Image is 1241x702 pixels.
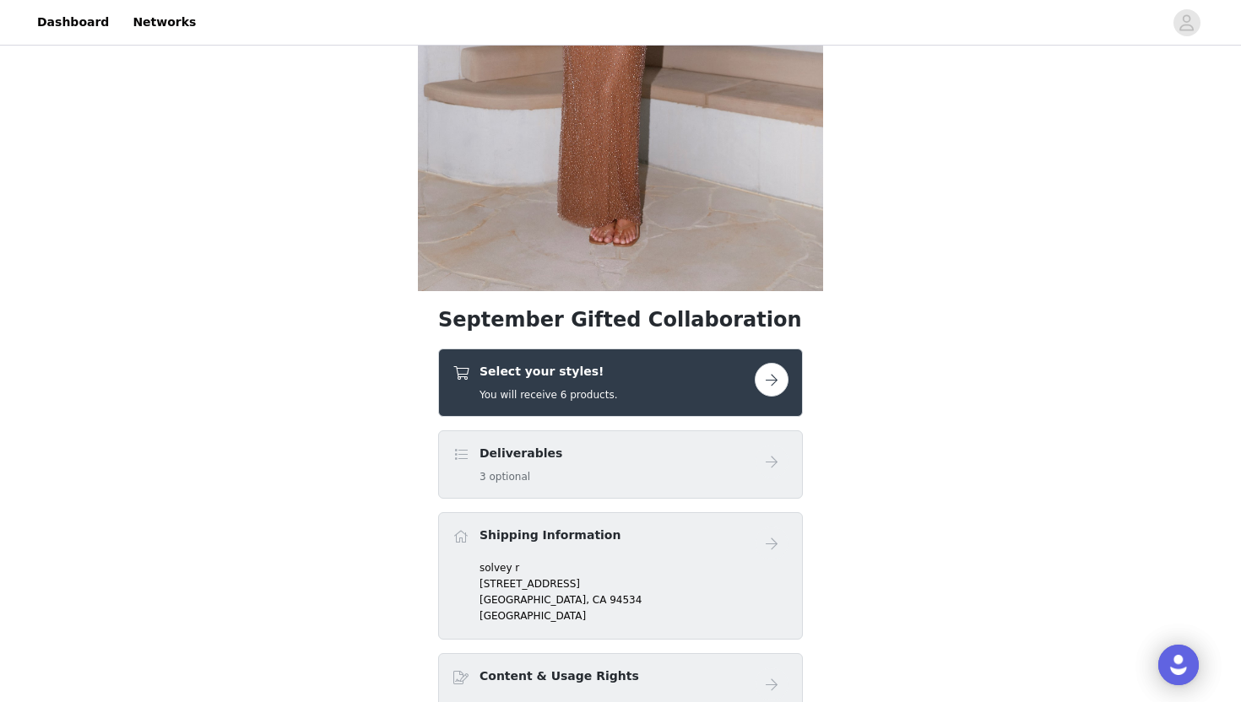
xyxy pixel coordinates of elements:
h5: You will receive 6 products. [480,387,617,402]
div: Open Intercom Messenger [1158,645,1199,685]
h4: Select your styles! [480,363,617,381]
span: 94534 [610,594,642,606]
h5: 3 optional [480,469,562,484]
p: [STREET_ADDRESS] [480,576,788,591]
h1: September Gifted Collaboration [438,305,803,335]
div: Select your styles! [438,348,803,417]
p: solvey r [480,560,788,575]
a: Dashboard [27,3,119,41]
h4: Deliverables [480,445,562,462]
a: Networks [122,3,206,41]
div: Deliverables [438,430,803,499]
h4: Content & Usage Rights [480,667,639,685]
h4: Shipping Information [480,526,620,544]
span: [GEOGRAPHIC_DATA], [480,594,589,606]
span: CA [593,594,607,606]
div: Shipping Information [438,512,803,640]
p: [GEOGRAPHIC_DATA] [480,608,788,624]
div: avatar [1179,9,1195,36]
